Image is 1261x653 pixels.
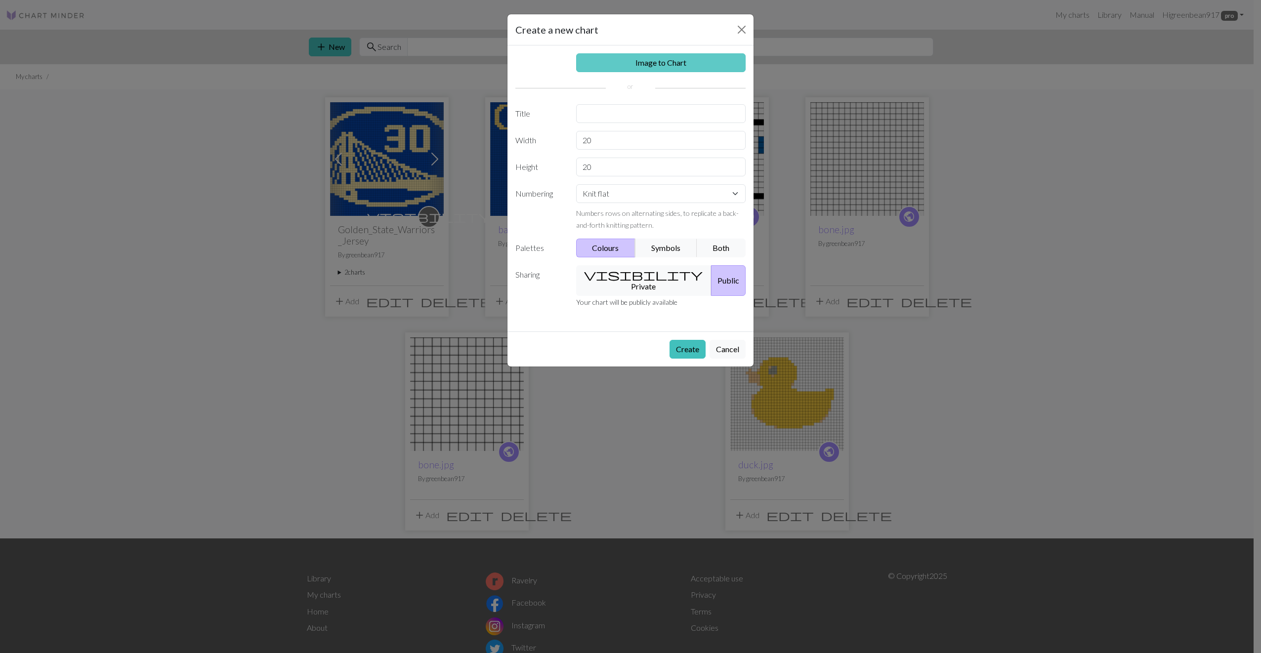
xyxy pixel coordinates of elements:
[697,239,746,257] button: Both
[711,265,746,296] button: Public
[509,131,570,150] label: Width
[576,209,739,229] small: Numbers rows on alternating sides, to replicate a back-and-forth knitting pattern.
[670,340,706,359] button: Create
[734,22,750,38] button: Close
[635,239,697,257] button: Symbols
[509,184,570,231] label: Numbering
[576,239,636,257] button: Colours
[509,158,570,176] label: Height
[509,104,570,123] label: Title
[509,239,570,257] label: Palettes
[576,53,746,72] a: Image to Chart
[584,268,703,282] span: visibility
[509,265,570,296] label: Sharing
[576,298,677,306] small: Your chart will be publicly available
[576,265,712,296] button: Private
[710,340,746,359] button: Cancel
[515,22,598,37] h5: Create a new chart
